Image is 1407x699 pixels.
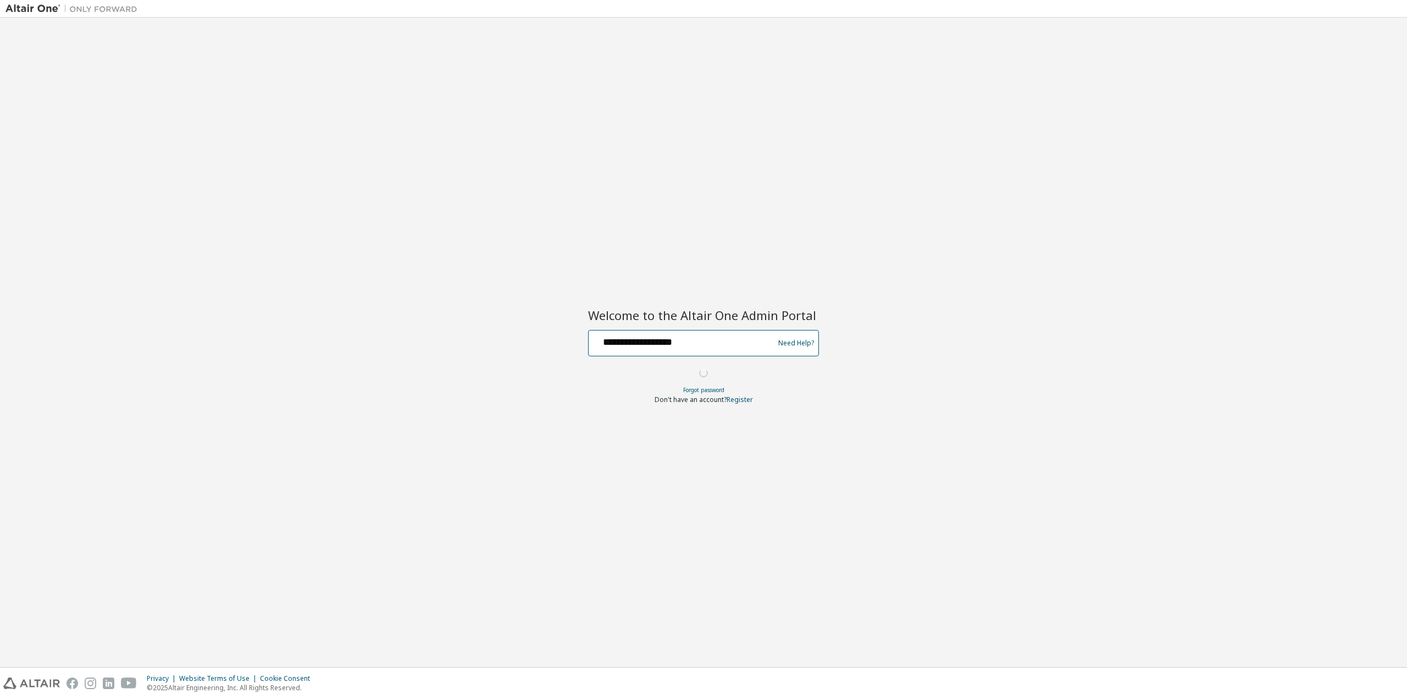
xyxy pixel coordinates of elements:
[683,386,724,394] a: Forgot password
[179,674,260,683] div: Website Terms of Use
[655,395,727,404] span: Don't have an account?
[121,678,137,689] img: youtube.svg
[147,683,317,692] p: © 2025 Altair Engineering, Inc. All Rights Reserved.
[3,678,60,689] img: altair_logo.svg
[727,395,753,404] a: Register
[147,674,179,683] div: Privacy
[85,678,96,689] img: instagram.svg
[260,674,317,683] div: Cookie Consent
[588,307,819,323] h2: Welcome to the Altair One Admin Portal
[67,678,78,689] img: facebook.svg
[103,678,114,689] img: linkedin.svg
[778,343,814,343] a: Need Help?
[5,3,143,14] img: Altair One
